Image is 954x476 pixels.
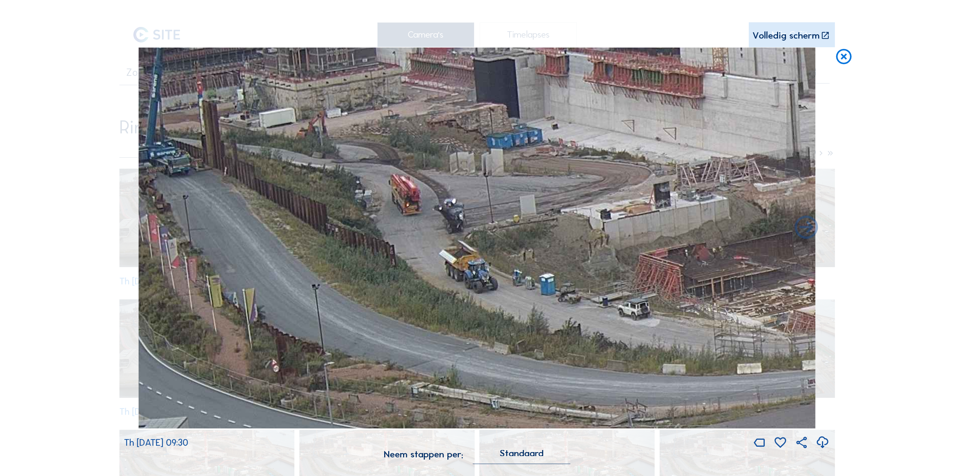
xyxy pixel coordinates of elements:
[124,437,188,448] span: Th [DATE] 09:30
[792,214,820,242] i: Back
[138,48,815,428] img: Image
[752,31,820,41] div: Volledig scherm
[384,450,463,459] div: Neem stappen per:
[473,450,570,464] div: Standaard
[500,450,544,456] div: Standaard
